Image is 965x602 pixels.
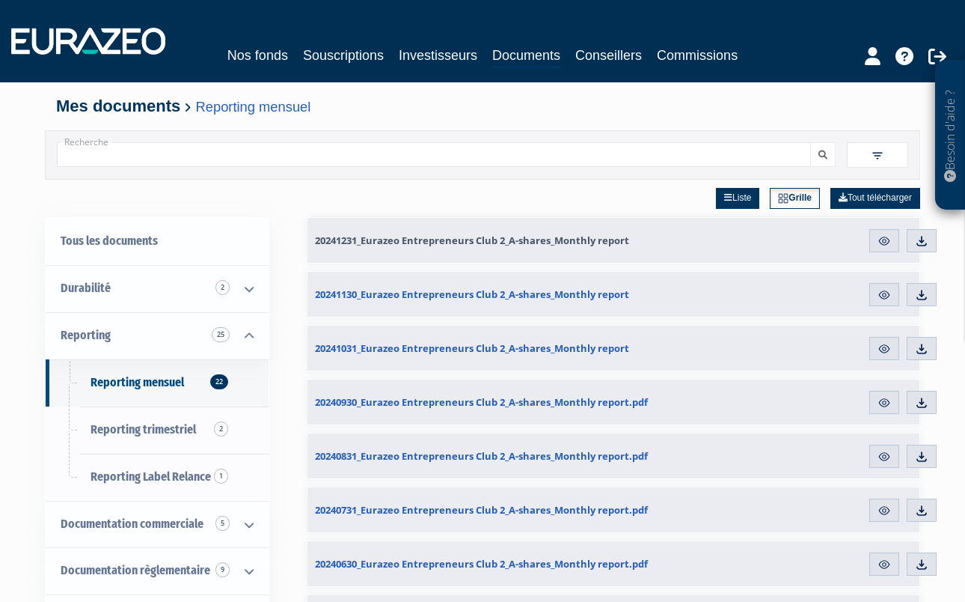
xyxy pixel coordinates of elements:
[315,503,648,517] span: 20240731_Eurazeo Entrepreneurs Club 2_A-shares_Monthly report.pdf
[307,541,693,586] a: 20240630_Eurazeo Entrepreneurs Club 2_A-shares_Monthly report.pdf
[61,563,210,577] span: Documentation règlementaire
[46,265,269,312] a: Durabilité 2
[915,504,928,517] img: download.svg
[61,517,203,531] span: Documentation commerciale
[227,45,288,66] a: Nos fonds
[778,193,788,204] img: grid.svg
[307,487,693,532] a: 20240731_Eurazeo Entrepreneurs Club 2_A-shares_Monthly report.pdf
[877,288,891,302] img: eye.svg
[307,380,693,425] a: 20240930_Eurazeo Entrepreneurs Club 2_A-shares_Monthly report.pdf
[915,288,928,302] img: download.svg
[877,234,891,248] img: eye.svg
[46,547,269,595] a: Documentation règlementaire 9
[915,450,928,463] img: download.svg
[215,516,230,531] span: 5
[215,562,230,577] span: 9
[915,234,928,248] img: download.svg
[56,97,909,115] h4: Mes documents
[770,188,820,209] a: Grille
[492,45,560,68] a: Documents
[942,68,959,203] p: Besoin d'aide ?
[307,218,693,263] a: 20241231_Eurazeo Entrepreneurs Club 2_A-shares_Monthly report
[215,280,230,295] span: 2
[716,188,759,209] a: Liste
[315,234,629,247] span: 20241231_Eurazeo Entrepreneurs Club 2_A-shares_Monthly report
[210,374,228,389] span: 22
[46,359,269,407] a: Reporting mensuel22
[214,469,228,484] span: 1
[877,450,891,463] img: eye.svg
[315,395,648,409] span: 20240930_Eurazeo Entrepreneurs Club 2_A-shares_Monthly report.pdf
[46,501,269,548] a: Documentation commerciale 5
[91,375,184,389] span: Reporting mensuel
[303,45,384,66] a: Souscriptions
[575,45,642,66] a: Conseillers
[307,272,693,317] a: 20241130_Eurazeo Entrepreneurs Club 2_A-shares_Monthly report
[11,28,165,55] img: 1732889491-logotype_eurazeo_blanc_rvb.png
[399,45,477,66] a: Investisseurs
[46,454,269,501] a: Reporting Label Relance1
[307,326,693,371] a: 20241031_Eurazeo Entrepreneurs Club 2_A-shares_Monthly report
[57,142,811,167] input: Recherche
[877,504,891,517] img: eye.svg
[877,342,891,356] img: eye.svg
[315,288,629,301] span: 20241130_Eurazeo Entrepreneurs Club 2_A-shares_Monthly report
[212,327,230,342] span: 25
[915,558,928,571] img: download.svg
[196,99,311,115] a: Reporting mensuel
[871,149,884,162] img: filter.svg
[214,422,228,437] span: 2
[315,557,648,571] span: 20240630_Eurazeo Entrepreneurs Club 2_A-shares_Monthly report.pdf
[46,407,269,454] a: Reporting trimestriel2
[315,449,648,463] span: 20240831_Eurazeo Entrepreneurs Club 2_A-shares_Monthly report.pdf
[877,558,891,571] img: eye.svg
[915,342,928,356] img: download.svg
[915,396,928,410] img: download.svg
[830,188,920,209] a: Tout télécharger
[877,396,891,410] img: eye.svg
[91,469,211,484] span: Reporting Label Relance
[307,434,693,478] a: 20240831_Eurazeo Entrepreneurs Club 2_A-shares_Monthly report.pdf
[61,328,111,342] span: Reporting
[315,341,629,355] span: 20241031_Eurazeo Entrepreneurs Club 2_A-shares_Monthly report
[91,422,196,437] span: Reporting trimestriel
[46,218,269,265] a: Tous les documents
[46,312,269,359] a: Reporting 25
[61,281,111,295] span: Durabilité
[657,45,738,66] a: Commissions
